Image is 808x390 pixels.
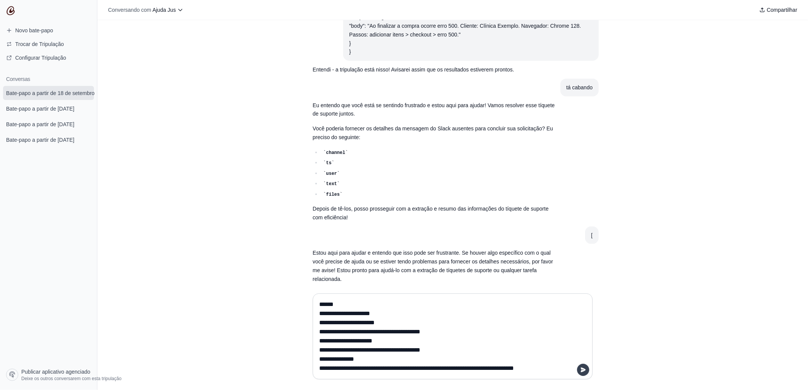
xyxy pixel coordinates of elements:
[105,5,186,15] button: Conversando com Ajuda Jus
[108,6,151,14] span: Conversando com
[585,227,599,244] section: Mensagem do usuário
[3,86,94,100] a: Bate-papo a partir de 18 de setembro
[307,61,562,79] section: Resposta
[6,89,95,97] span: Bate-papo a partir de 18 de setembro
[6,120,75,128] span: Bate-papo a partir de [DATE]
[21,376,121,382] span: Deixe os outros conversarem com esta tripulação
[6,6,15,15] img: Logotipo da CrewAI
[323,150,348,155] code: channel
[3,101,94,116] a: Bate-papo a partir de [DATE]
[756,5,800,15] button: Compartilhar
[3,133,94,147] a: Bate-papo a partir de [DATE]
[3,38,94,50] button: Trocar de Tripulação
[770,354,808,390] div: Widget de chat
[770,354,808,390] iframe: Chat Widget
[3,24,94,36] a: Novo bate-papo
[3,117,94,131] a: Bate-papo a partir de [DATE]
[307,97,562,227] section: Resposta
[560,79,599,97] section: Mensagem do usuário
[15,54,66,62] span: Configurar Tripulação
[307,244,562,288] section: Resposta
[21,368,90,376] span: Publicar aplicativo agenciado
[323,192,342,197] code: files
[313,249,556,283] p: Estou aqui para ajudar e entendo que isso pode ser frustrante. Se houver algo específico com o qu...
[323,171,340,176] code: user
[15,27,53,34] span: Novo bate-papo
[313,65,556,74] p: Entendi - a tripulação está nisso! Avisarei assim que os resultados estiverem prontos.
[767,6,797,14] span: Compartilhar
[566,83,593,92] div: tá cabando
[6,105,75,113] span: Bate-papo a partir de [DATE]
[15,40,64,48] span: Trocar de Tripulação
[3,52,94,64] a: Configurar Tripulação
[153,7,176,13] span: Ajuda Jus
[313,205,556,222] p: Depois de tê-los, posso prosseguir com a extração e resumo das informações do tíquete de suporte ...
[323,181,340,187] code: text
[3,366,100,384] a: Publicar aplicativo agenciado Deixe os outros conversarem com esta tripulação
[313,101,556,119] p: Eu entendo que você está se sentindo frustrado e estou aqui para ajudar! Vamos resolver esse tíqu...
[323,160,334,166] code: ts
[591,231,593,240] div: [
[313,124,556,142] p: Você poderia fornecer os detalhes da mensagem do Slack ausentes para concluir sua solicitação? Eu...
[6,136,75,144] span: Bate-papo a partir de [DATE]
